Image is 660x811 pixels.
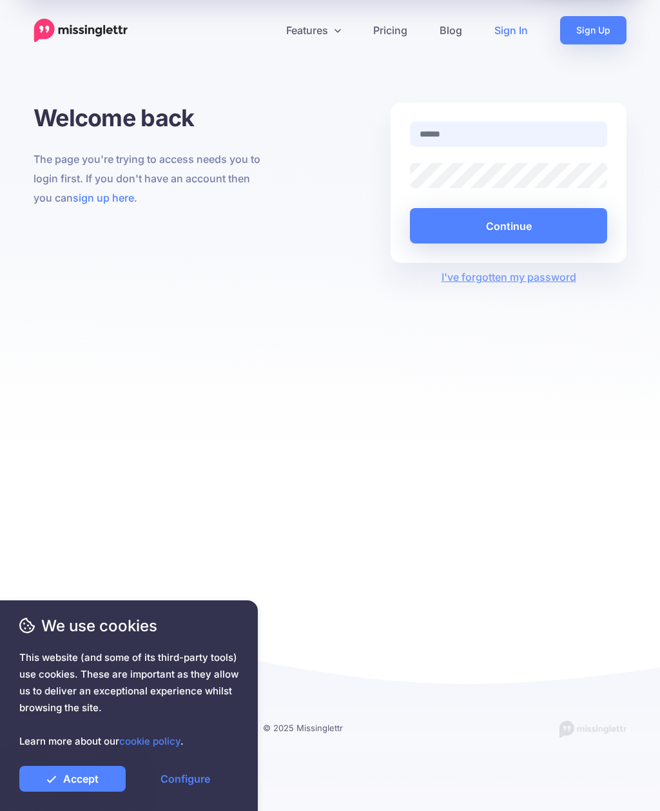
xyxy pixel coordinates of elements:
[270,16,357,44] a: Features
[410,208,607,243] button: Continue
[34,149,269,207] p: The page you're trying to access needs you to login first. If you don't have an account then you ...
[357,16,423,44] a: Pricing
[19,766,126,792] a: Accept
[119,735,180,747] a: cookie policy
[73,191,134,204] a: sign up here
[478,16,544,44] a: Sign In
[560,16,626,44] a: Sign Up
[19,615,238,637] span: We use cookies
[263,721,358,736] li: © 2025 Missinglettr
[442,271,576,283] a: I've forgotten my password
[132,766,238,792] a: Configure
[34,102,269,133] h1: Welcome back
[19,649,238,750] span: This website (and some of its third-party tools) use cookies. These are important as they allow u...
[423,16,478,44] a: Blog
